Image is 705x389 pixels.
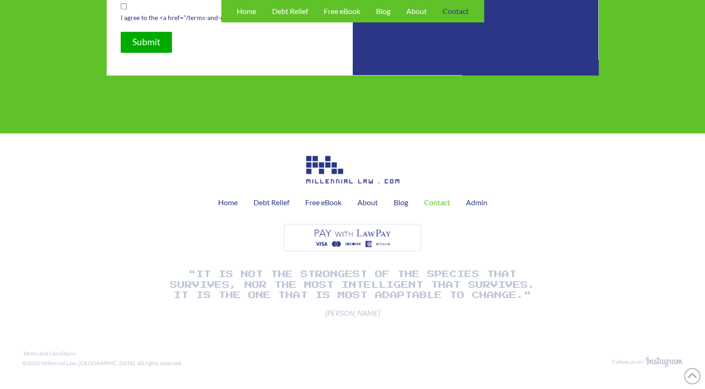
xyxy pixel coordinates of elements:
a: Contact [416,191,458,214]
span: Free eBook [305,199,342,206]
img: Image [645,357,683,368]
span: Contact [424,199,450,206]
span: Debt Relief [272,7,308,15]
span: About [406,7,427,15]
span: Debt Relief [253,199,289,206]
span: Terms and Conditions [23,351,76,356]
span: About [357,199,378,206]
span: Free eBook [324,7,360,15]
a: Terms and Conditions [21,348,78,359]
a: Back to Top [684,368,700,384]
span: Blog [376,7,390,15]
span: Home [237,7,256,15]
div: ©2020 Millennial Law, [GEOGRAPHIC_DATA]. All rights reserved. [22,360,183,368]
span: Home [218,199,238,206]
span: [PERSON_NAME] [166,308,539,318]
h1: "It is not the strongest of the species that survives, nor the most intelligent that survives. It... [166,269,539,300]
a: Free eBook [297,191,349,214]
span: Admin [466,199,487,206]
a: Debt Relief [246,191,297,214]
img: Image [306,156,399,183]
span: Blog [394,199,408,206]
a: About [349,191,386,214]
span: Contact [443,7,469,15]
a: Admin [458,191,495,214]
a: Blog [386,191,416,214]
div: Follow us on [612,358,643,366]
img: Image [282,222,424,254]
a: Home [210,191,246,214]
input: Submit [121,32,172,53]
